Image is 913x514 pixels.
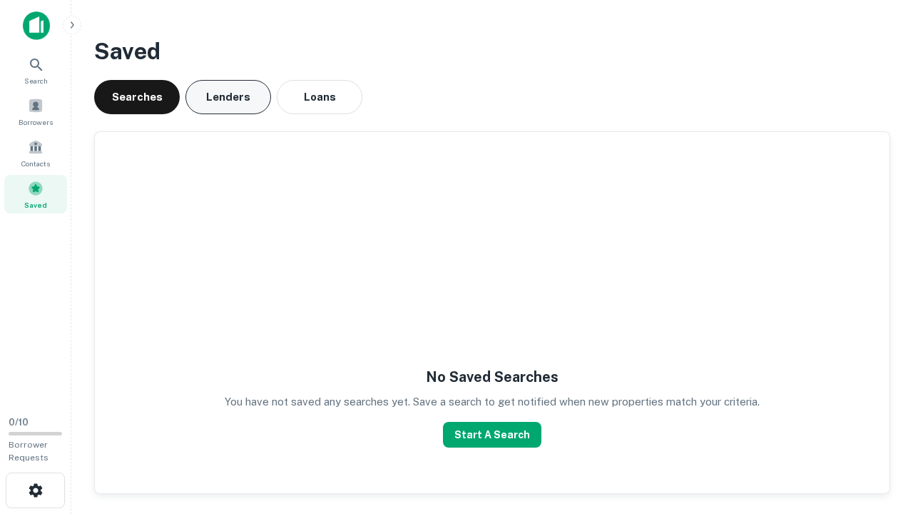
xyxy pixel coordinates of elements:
[19,116,53,128] span: Borrowers
[443,422,541,448] button: Start A Search
[4,133,67,172] a: Contacts
[4,51,67,89] a: Search
[24,75,48,86] span: Search
[94,34,890,69] h3: Saved
[9,440,49,463] span: Borrower Requests
[842,400,913,468] iframe: Chat Widget
[4,92,67,131] a: Borrowers
[426,366,558,388] h5: No Saved Searches
[185,80,271,114] button: Lenders
[21,158,50,169] span: Contacts
[277,80,362,114] button: Loans
[24,199,47,211] span: Saved
[225,393,760,410] p: You have not saved any searches yet. Save a search to get notified when new properties match your...
[23,11,50,40] img: capitalize-icon.png
[94,80,180,114] button: Searches
[4,175,67,213] a: Saved
[9,417,29,428] span: 0 / 10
